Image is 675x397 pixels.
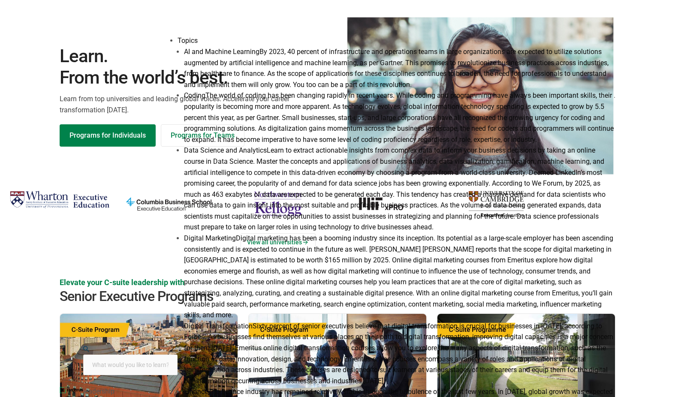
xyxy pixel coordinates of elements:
input: woocommerce-product-search-field-0 [83,355,178,375]
a: CodingThe world of coding has been changing rapidly in recent years. While coding and programming... [184,91,614,143]
span: Coding [184,91,205,99]
span: By 2023, 40 percent of infrastructure and operations teams in large organizations are expected to... [184,48,609,89]
a: Digital MarketingDigital marketing has been a booming industry since its inception. Its potential... [184,234,613,319]
span: Digital marketing has been a booming industry since its inception. Its potential as a large-scale... [184,234,613,319]
a: Topics [178,36,198,45]
a: Digital TransformationSixty percent of senior executives believe that digital transformation is c... [184,322,613,385]
a: AI and Machine LearningBy 2023, 40 percent of infrastructure and operations teams in large organi... [184,48,609,89]
button: search [83,346,89,353]
span: Sixty percent of senior executives believe that digital transformation is crucial for businesses ... [184,322,613,385]
span: Digital Marketing [184,234,236,242]
span: Learn to extract actionable insights from complex data to inform your business decisions by takin... [184,146,606,231]
span: Digital Transformation [184,322,253,330]
span: Finance [184,388,208,396]
span: Data Science and Analytics [184,146,267,154]
a: Data Science and AnalyticsLearn to extract actionable insights from complex data to inform your b... [184,146,606,231]
span: AI and Machine Learning [184,48,259,56]
div: leadership [83,387,178,396]
span: The world of coding has been changing rapidly in recent years. While coding and programming have ... [184,91,614,143]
